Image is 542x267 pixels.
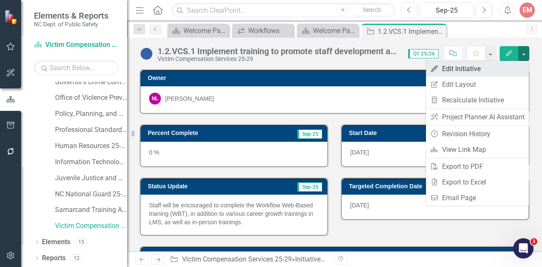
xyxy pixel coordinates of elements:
a: Victim Compensation Services 25-29 [55,221,127,231]
a: Export to PDF [426,159,529,174]
a: Office of Violence Prevention 25-29 [55,93,127,103]
a: Victim Compensation Services 25-29 [34,40,119,50]
div: 1.2.VCS.1 Implement training to promote staff development and retention. [378,26,444,37]
div: 15 [75,239,88,246]
div: Welcome Page [313,25,356,36]
div: Workflows [248,25,291,36]
a: Juvenile Justice and Delinquency Prevention 25-29 [55,173,127,183]
a: Reports [42,253,66,263]
a: Governor's Crime Commission 25-29 [55,77,127,87]
span: Sep-25 [297,129,322,139]
h3: Start Date [349,130,524,136]
div: [PERSON_NAME] [165,94,214,103]
iframe: Intercom live chat [513,238,534,259]
div: Sep-25 [423,6,471,16]
img: ClearPoint Strategy [4,10,19,25]
a: Revision History [426,126,529,142]
a: Edit Layout [426,77,529,92]
span: [DATE] [350,202,369,209]
a: Project Planner AI Assistant [426,109,529,125]
a: Export to Excel [426,174,529,190]
a: Welcome Page [299,25,356,36]
a: Professional Standards 25-29 [55,125,127,135]
div: Victim Compensation Services 25-29 [158,56,400,62]
div: Welcome Page [183,25,227,36]
a: Recalculate Initiative [426,92,529,108]
a: Samarcand Training Academy 25-29 [55,205,127,215]
span: [DATE] [350,149,369,156]
span: Q1 25/26 [408,49,439,58]
a: Welcome Page [169,25,227,36]
button: Search [351,4,393,16]
a: Information Technology 25-29 [55,157,127,167]
a: Victim Compensation Services 25-29 [182,255,292,263]
a: Workflows [234,25,291,36]
div: 12 [70,255,83,262]
p: Staff will be encouraged to complete the Workflow Web-Based training (WBT), in addition to variou... [149,201,319,226]
a: Email Page [426,190,529,206]
h3: Owner [148,75,524,81]
span: Search [363,6,381,13]
input: Search Below... [34,61,119,75]
div: NL [149,93,161,105]
a: Human Resources 25-29 [55,141,127,151]
a: View Link Map [426,142,529,157]
a: Policy, Planning, and Programs 25-29 [55,109,127,119]
span: Elements & Reports [34,11,108,21]
img: No Information [140,47,153,61]
span: Sep-25 [297,182,322,192]
button: Sep-25 [420,3,474,18]
a: Elements [42,237,70,247]
div: 1.2.VCS.1 Implement training to promote staff development and retention. [158,47,400,56]
a: Initiatives [295,255,325,263]
h3: Targeted Completion Date [349,183,524,190]
input: Search ClearPoint... [171,3,395,18]
div: » » [170,255,328,264]
button: EM [520,3,535,18]
div: 0 % [141,142,327,166]
small: NC Dept. of Public Safety [34,21,108,28]
h3: Percent Complete [148,130,264,136]
h3: Status Update [148,183,254,190]
span: 1 [531,238,537,245]
a: Edit Initiative [426,61,529,77]
a: NC National Guard 25-29 [55,190,127,199]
